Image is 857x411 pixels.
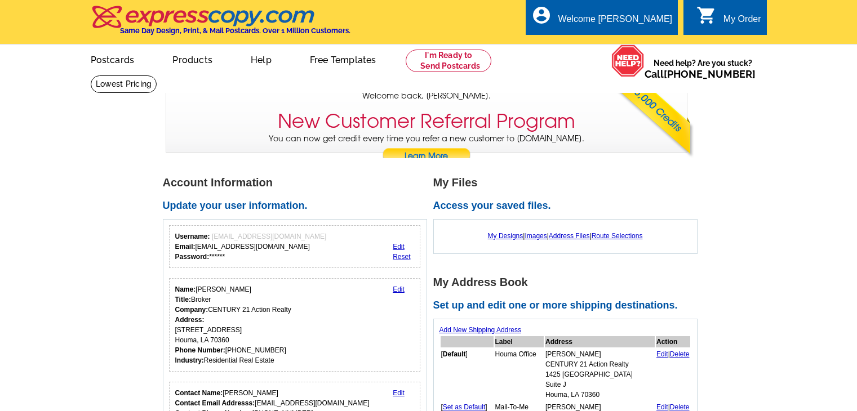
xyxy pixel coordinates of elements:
a: Address Files [549,232,590,240]
td: | [656,349,690,400]
img: help [611,44,645,77]
a: Add New Shipping Address [439,326,521,334]
a: Edit [393,285,405,293]
td: Houma Office [495,349,544,400]
a: Help [233,46,290,72]
a: My Designs [488,232,523,240]
td: [ ] [441,349,494,400]
div: [EMAIL_ADDRESS][DOMAIN_NAME] ****** [175,231,327,262]
i: account_circle [531,5,552,25]
td: [PERSON_NAME] CENTURY 21 Action Realty 1425 [GEOGRAPHIC_DATA] Suite J Houma, LA 70360 [545,349,655,400]
span: Call [645,68,756,80]
div: Your personal details. [169,278,421,372]
th: Address [545,336,655,347]
div: Welcome [PERSON_NAME] [558,14,672,30]
a: Images [525,232,547,240]
strong: Username: [175,233,210,240]
a: Edit [393,389,405,397]
strong: Company: [175,306,208,314]
a: Route Selections [592,232,643,240]
p: You can now get credit every time you refer a new customer to [DOMAIN_NAME]. [166,133,687,165]
span: Need help? Are you stuck? [645,57,761,80]
div: My Order [723,14,761,30]
h2: Access your saved files. [433,200,704,212]
a: [PHONE_NUMBER] [664,68,756,80]
strong: Contact Email Addresss: [175,399,255,407]
a: Reset [393,253,410,261]
a: Same Day Design, Print, & Mail Postcards. Over 1 Million Customers. [91,14,350,35]
th: Action [656,336,690,347]
a: Learn More [382,148,471,165]
div: | | | [439,225,691,247]
strong: Address: [175,316,205,324]
h3: New Customer Referral Program [278,110,575,133]
a: Set as Default [443,403,485,411]
a: Delete [670,350,690,358]
strong: Industry: [175,356,204,364]
th: Label [495,336,544,347]
h4: Same Day Design, Print, & Mail Postcards. Over 1 Million Customers. [120,26,350,35]
strong: Contact Name: [175,389,223,397]
strong: Title: [175,296,191,303]
h1: My Files [433,177,704,189]
h2: Update your user information. [163,200,433,212]
i: shopping_cart [696,5,717,25]
strong: Name: [175,285,196,293]
div: Your login information. [169,225,421,268]
a: Free Templates [292,46,394,72]
h2: Set up and edit one or more shipping destinations. [433,300,704,312]
b: Default [443,350,466,358]
span: Welcome back, [PERSON_NAME]. [362,90,491,102]
a: Edit [393,243,405,251]
div: [PERSON_NAME] Broker CENTURY 21 Action Realty [STREET_ADDRESS] Houma, LA 70360 [PHONE_NUMBER] Res... [175,284,291,365]
strong: Password: [175,253,210,261]
a: Delete [670,403,690,411]
h1: Account Information [163,177,433,189]
a: shopping_cart My Order [696,12,761,26]
a: Products [154,46,230,72]
a: Postcards [73,46,153,72]
a: Edit [656,350,668,358]
strong: Email: [175,243,196,251]
strong: Phone Number: [175,346,225,354]
span: [EMAIL_ADDRESS][DOMAIN_NAME] [212,233,326,240]
a: Edit [656,403,668,411]
h1: My Address Book [433,276,704,288]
